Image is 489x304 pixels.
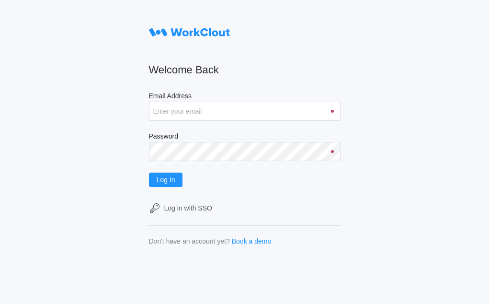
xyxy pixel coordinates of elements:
[149,92,341,102] label: Email Address
[149,63,341,77] h2: Welcome Back
[149,173,183,187] button: Log In
[149,202,341,214] a: Log in with SSO
[157,176,175,183] span: Log In
[149,132,341,142] label: Password
[149,237,230,245] div: Don't have an account yet?
[164,204,212,212] div: Log in with SSO
[149,102,341,121] input: Enter your email
[232,237,272,245] a: Book a demo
